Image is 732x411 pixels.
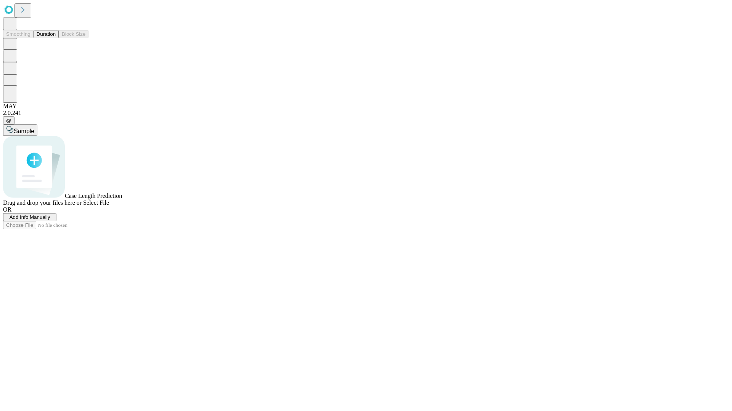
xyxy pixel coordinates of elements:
[3,124,37,136] button: Sample
[3,30,34,38] button: Smoothing
[3,199,82,206] span: Drag and drop your files here or
[3,103,729,110] div: MAY
[83,199,109,206] span: Select File
[6,118,11,123] span: @
[14,128,34,134] span: Sample
[3,116,14,124] button: @
[10,214,50,220] span: Add Info Manually
[59,30,88,38] button: Block Size
[3,206,11,213] span: OR
[65,193,122,199] span: Case Length Prediction
[34,30,59,38] button: Duration
[3,213,56,221] button: Add Info Manually
[3,110,729,116] div: 2.0.241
